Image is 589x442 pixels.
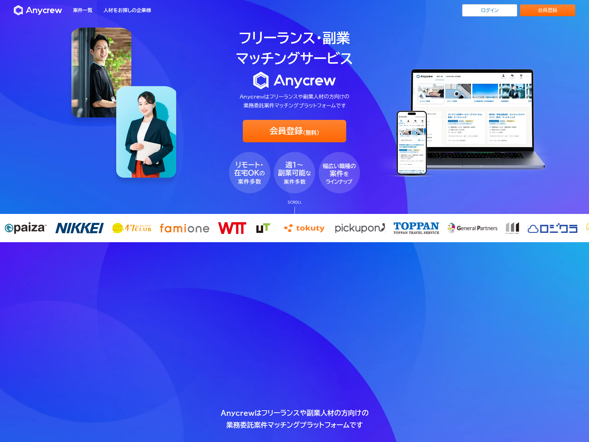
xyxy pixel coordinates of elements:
img: toppan [393,222,439,234]
span: 会員登録 [270,126,303,136]
img: paiza [4,222,46,234]
a: ログイン [462,4,517,17]
p: Anycrewはフリーランスや副業人材の方向けの 業務委託案件マッチングプラットフォームです [229,92,360,111]
img: pickupon [335,222,385,234]
h1: フリーランス・副業 マッチングサービス [229,28,360,69]
a: 会員登録 [520,4,575,16]
img: logo [253,72,336,90]
img: 47club [112,223,151,233]
img: ut [254,222,273,234]
p: SCROLL [286,200,303,204]
img: nikkei [54,223,103,233]
img: fv_bubble3 [319,152,360,193]
img: Anycrew [14,5,62,16]
img: tokuty [281,222,326,234]
img: General Partners [527,222,577,234]
a: 案件一覧 [73,8,92,13]
img: famione [159,222,209,234]
a: 人材をお探しの企業様 [103,8,151,13]
img: fv_bubble2 [274,152,315,193]
img: m-out inc. [447,222,497,234]
a: 会員登録(無料) [243,120,346,142]
img: fv_bubble1 [229,152,270,193]
img: ロジクラ [505,222,519,234]
img: wtt [217,222,246,234]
